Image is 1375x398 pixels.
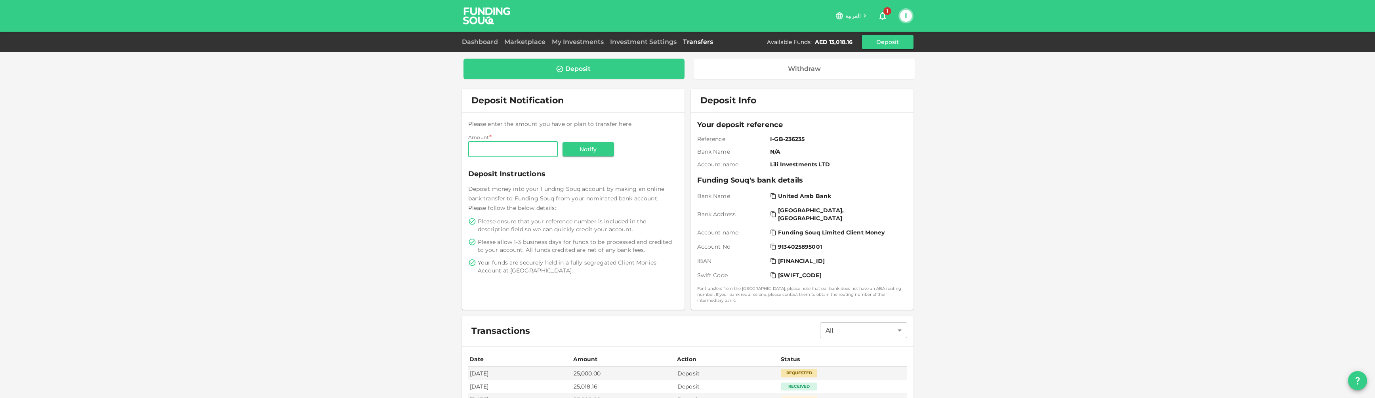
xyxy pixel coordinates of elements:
[820,322,907,338] div: All
[565,65,591,73] div: Deposit
[900,10,912,22] button: I
[781,354,801,364] div: Status
[573,354,598,364] div: Amount
[462,38,501,46] a: Dashboard
[770,135,904,143] span: I-GB-236235
[875,8,891,24] button: 1
[680,38,716,46] a: Transfers
[471,326,530,337] span: Transactions
[697,210,767,218] span: Bank Address
[697,192,767,200] span: Bank Name
[862,35,913,49] button: Deposit
[697,243,767,251] span: Account No
[478,259,677,274] span: Your funds are securely held in a fully segregated Client Monies Account at [GEOGRAPHIC_DATA].
[815,38,852,46] div: AED 13,018.16
[697,160,767,168] span: Account name
[469,354,485,364] div: Date
[694,59,915,79] a: Withdraw
[778,271,822,279] span: [SWIFT_CODE]
[676,367,780,380] td: Deposit
[478,238,677,254] span: Please allow 1-3 business days for funds to be processed and credited to your account. All funds ...
[1348,371,1367,390] button: question
[883,7,891,15] span: 1
[845,12,861,19] span: العربية
[676,380,780,393] td: Deposit
[788,65,821,73] div: Withdraw
[468,120,633,128] span: Please enter the amount you have or plan to transfer here.
[572,367,676,380] td: 25,000.00
[607,38,680,46] a: Investment Settings
[697,229,767,236] span: Account name
[778,206,902,222] span: [GEOGRAPHIC_DATA], [GEOGRAPHIC_DATA]
[501,38,549,46] a: Marketplace
[770,160,904,168] span: Lili Investments LTD
[468,134,489,140] span: Amount
[697,135,767,143] span: Reference
[697,271,767,279] span: Swift Code
[572,380,676,393] td: 25,018.16
[767,38,812,46] div: Available Funds :
[468,185,664,211] span: Deposit money into your Funding Souq account by making an online bank transfer to Funding Souq fr...
[468,367,572,380] td: [DATE]
[697,119,907,130] span: Your deposit reference
[468,168,678,179] span: Deposit Instructions
[549,38,607,46] a: My Investments
[778,192,831,200] span: United Arab Bank
[700,95,756,106] span: Deposit Info
[697,286,907,303] small: For transfers from the [GEOGRAPHIC_DATA], please note that our bank does not have an ABA routing ...
[778,257,825,265] span: [FINANCIAL_ID]
[697,257,767,265] span: IBAN
[778,229,885,236] span: Funding Souq Limited Client Money
[468,141,558,157] input: amount
[697,148,767,156] span: Bank Name
[563,142,614,156] button: Notify
[463,59,685,79] a: Deposit
[471,95,564,106] span: Deposit Notification
[770,148,904,156] span: N/A
[697,175,907,186] span: Funding Souq's bank details
[677,354,697,364] div: Action
[468,380,572,393] td: [DATE]
[781,369,817,377] div: Requested
[478,217,677,233] span: Please ensure that your reference number is included in the description field so we can quickly c...
[781,383,817,390] div: Received
[778,243,822,251] span: 9134025895001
